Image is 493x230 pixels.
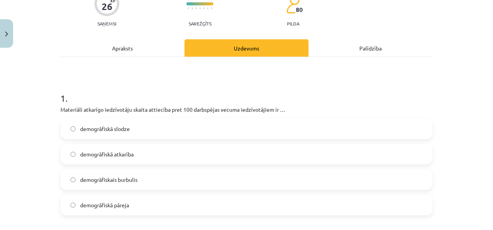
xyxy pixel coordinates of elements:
p: Materiāli atkarīgo iedzīvotāju skaita attiecība pret 100 darbspējas vecuma iedzīvotājiem ir … [60,106,433,114]
input: demogrāfiskā atkarība [70,152,75,157]
div: Palīdzība [309,39,433,57]
span: demogrāfiskā slodze [80,125,130,133]
img: icon-short-line-57e1e144782c952c97e751825c79c345078a6d821885a25fce030b3d8c18986b.svg [207,7,208,9]
span: demogrāfiskais burbulis [80,176,138,184]
p: pilda [287,21,299,26]
img: icon-short-line-57e1e144782c952c97e751825c79c345078a6d821885a25fce030b3d8c18986b.svg [211,7,212,9]
div: Uzdevums [184,39,309,57]
div: 26 [102,1,112,12]
input: demogrāfiskā slodze [70,126,75,131]
div: Apraksts [60,39,184,57]
input: demogrāfiskā pāreja [70,203,75,208]
p: Sarežģīts [189,21,211,26]
p: Saņemsi [94,21,119,26]
img: icon-close-lesson-0947bae3869378f0d4975bcd49f059093ad1ed9edebbc8119c70593378902aed.svg [5,32,8,37]
h1: 1 . [60,79,433,103]
img: icon-short-line-57e1e144782c952c97e751825c79c345078a6d821885a25fce030b3d8c18986b.svg [203,7,204,9]
input: demogrāfiskais burbulis [70,177,75,182]
span: 80 [296,6,303,13]
span: demogrāfiskā atkarība [80,150,134,158]
img: icon-short-line-57e1e144782c952c97e751825c79c345078a6d821885a25fce030b3d8c18986b.svg [192,7,193,9]
span: demogrāfiskā pāreja [80,201,129,209]
img: icon-short-line-57e1e144782c952c97e751825c79c345078a6d821885a25fce030b3d8c18986b.svg [188,7,189,9]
